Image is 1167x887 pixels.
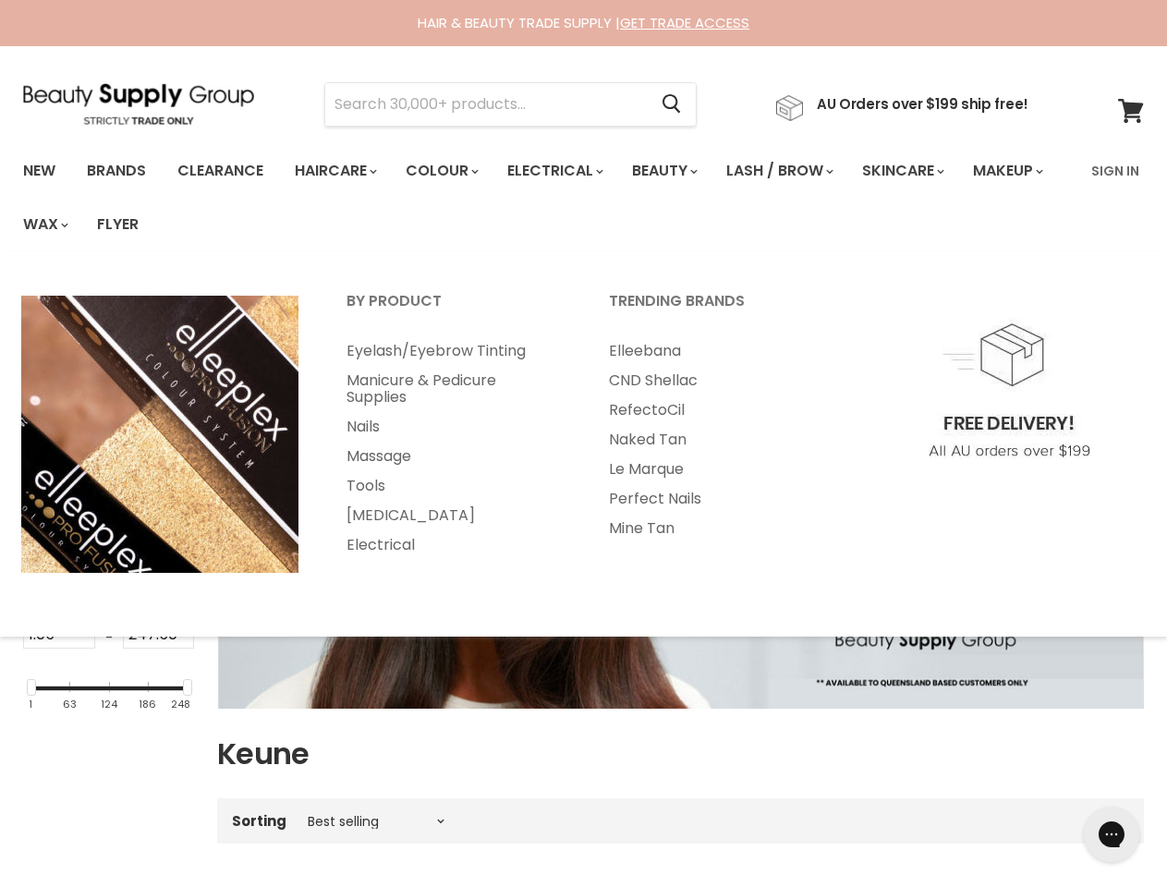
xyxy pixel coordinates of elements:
ul: Main menu [323,336,582,560]
a: Trending Brands [586,286,845,333]
a: GET TRADE ACCESS [620,13,749,32]
a: [MEDICAL_DATA] [323,501,582,530]
a: Le Marque [586,455,845,484]
input: Search [325,83,647,126]
div: - [95,621,123,654]
a: Elleebana [586,336,845,366]
div: 248 [171,699,190,711]
a: Massage [323,442,582,471]
a: Haircare [281,152,388,190]
a: Tools [323,471,582,501]
a: Lash / Brow [712,152,845,190]
a: CND Shellac [586,366,845,395]
button: Search [647,83,696,126]
a: Makeup [959,152,1054,190]
a: Electrical [323,530,582,560]
a: Flyer [83,205,152,244]
a: Colour [392,152,490,190]
a: Beauty [618,152,709,190]
a: Manicure & Pedicure Supplies [323,366,582,412]
a: Clearance [164,152,277,190]
div: 186 [139,699,156,711]
a: New [9,152,69,190]
div: 63 [63,699,77,711]
a: Electrical [493,152,614,190]
a: By Product [323,286,582,333]
a: Perfect Nails [586,484,845,514]
a: RefectoCil [586,395,845,425]
a: Nails [323,412,582,442]
div: 124 [101,699,117,711]
label: Sorting [232,813,286,829]
div: 1 [29,699,32,711]
ul: Main menu [586,336,845,543]
a: Brands [73,152,160,190]
a: Sign In [1080,152,1150,190]
a: Mine Tan [586,514,845,543]
a: Wax [9,205,79,244]
h1: Keune [217,735,1144,773]
form: Product [324,82,697,127]
a: Eyelash/Eyebrow Tinting [323,336,582,366]
iframe: Gorgias live chat messenger [1075,800,1149,869]
a: Naked Tan [586,425,845,455]
a: Skincare [848,152,955,190]
ul: Main menu [9,144,1080,251]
